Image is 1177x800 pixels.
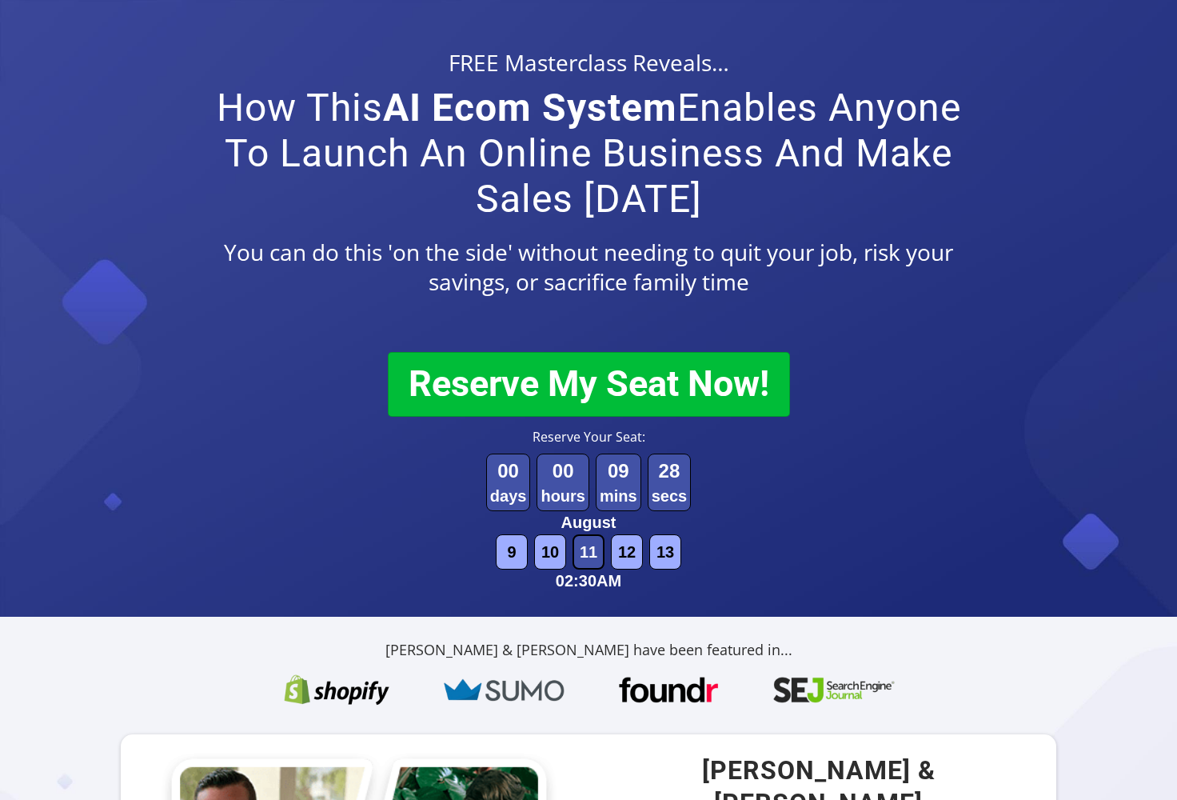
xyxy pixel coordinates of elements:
div: You can do this 'on the side' without needing to quit your job, risk your savings, or sacrifice f... [196,238,982,296]
div: mins [600,485,637,508]
div: 02:30AM [556,570,621,593]
div: [PERSON_NAME] & [PERSON_NAME] have been featured in... [149,641,1028,659]
div: 28 [652,458,688,485]
div: 00 [490,458,527,485]
div: August [561,511,616,534]
div: Reserve Your Seat: [305,429,873,446]
div: 9 [496,534,528,570]
div: days [490,485,527,508]
div: 00 [541,458,585,485]
div: 09 [600,458,637,485]
div: 12 [611,534,643,570]
button: Reserve My Seat Now! [388,352,790,417]
div: FREE Masterclass Reveals… [196,48,982,77]
div: hours [541,485,585,508]
b: AI Ecom System [383,85,677,130]
div: secs [652,485,688,508]
div: 11 [573,534,604,570]
div: How This Enables Anyone To Launch An Online Business And Make Sales [DATE] [196,77,982,230]
div: 10 [534,534,566,570]
div: 13 [649,534,681,570]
